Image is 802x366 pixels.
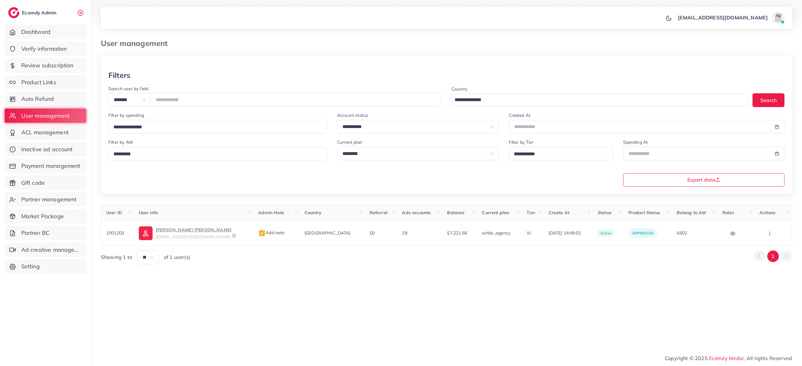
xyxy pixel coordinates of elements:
[5,159,86,173] a: Payment management
[337,112,368,118] label: Account status
[5,192,86,207] a: Partner management
[305,210,321,215] span: Country
[101,254,132,261] span: Showing 1 to
[108,147,327,160] div: Search for option
[111,122,319,132] input: Search for option
[108,112,144,118] label: Filter by spending
[21,262,40,271] span: Setting
[402,210,431,215] span: Ads accounts
[628,210,660,215] span: Product Status
[21,195,77,204] span: Partner management
[139,226,248,240] a: [PERSON_NAME] [PERSON_NAME][EMAIL_ADDRESS][DOMAIN_NAME]
[632,231,654,235] span: approved
[21,246,81,254] span: Ad creative management
[5,109,86,123] a: User management
[5,142,86,157] a: Inactive ad account
[164,254,190,261] span: of 1 user(s)
[139,210,158,215] span: User info
[370,230,375,236] span: $0
[5,58,86,73] a: Review subscription
[21,112,70,120] span: User management
[21,61,74,70] span: Review subscription
[598,230,614,237] span: active
[108,139,133,145] label: Filter by AM
[258,229,266,237] img: admin_note.cdd0b510.svg
[21,95,54,103] span: Auto Refund
[21,45,67,53] span: Verify information
[21,179,45,187] span: Gift code
[665,354,792,362] span: Copyright © 2025
[5,75,86,90] a: Product Links
[598,210,612,215] span: Status
[5,243,86,257] a: Ad creative management
[767,250,779,262] button: Go to page 1
[527,210,535,215] span: Tier
[5,176,86,190] a: Gift code
[106,210,122,215] span: User ID
[674,11,787,24] a: [EMAIL_ADDRESS][DOMAIN_NAME]avatar
[447,210,465,215] span: Balance
[101,39,173,48] h3: User management
[451,86,467,92] label: Country
[623,173,785,187] button: Export data
[258,210,284,215] span: Admin Note
[709,355,744,361] a: Ecomdy Media
[21,229,50,237] span: Partner BC
[687,177,720,182] span: Export data
[305,230,351,236] span: [GEOGRAPHIC_DATA]
[677,210,706,215] span: Belong to AM
[156,234,231,240] span: [EMAIL_ADDRESS][DOMAIN_NAME]
[402,230,407,236] span: 29
[370,210,388,215] span: Referral
[549,210,570,215] span: Create At
[744,354,792,362] span: , All rights Reserved
[139,226,153,240] img: ic-user-info.36bf1079.svg
[108,71,130,80] h3: Filters
[337,139,362,145] label: Current plan
[111,149,319,159] input: Search for option
[5,226,86,240] a: Partner BC
[5,42,86,56] a: Verify information
[512,149,605,159] input: Search for option
[21,162,81,170] span: Payment management
[759,210,775,215] span: Actions
[678,14,768,21] p: [EMAIL_ADDRESS][DOMAIN_NAME]
[447,230,467,236] span: $7,221.66
[258,230,284,235] span: Add note
[527,230,531,236] span: VI
[509,147,613,160] div: Search for option
[772,11,784,24] img: avatar
[108,85,148,92] label: Search user by field
[5,125,86,140] a: ACL management
[8,7,58,18] a: logoEcomdy Admin
[5,92,86,106] a: Auto Refund
[452,95,739,105] input: Search for option
[722,210,734,215] span: Roles
[21,78,56,86] span: Product Links
[509,112,531,118] label: Created At
[482,230,510,236] span: white_agency
[623,139,648,145] label: Spending At
[156,226,232,234] p: [PERSON_NAME] [PERSON_NAME]
[21,128,69,137] span: ACL management
[8,7,19,18] img: logo
[232,234,236,238] img: 9CAL8B2pu8EFxCJHYAAAAldEVYdGRhdGU6Y3JlYXRlADIwMjItMTItMDlUMDQ6NTg6MzkrMDA6MDBXSlgLAAAAJXRFWHRkYXR...
[5,25,86,39] a: Dashboard
[21,28,50,36] span: Dashboard
[106,230,124,236] span: 1001203
[753,93,784,107] button: Search
[451,93,747,106] div: Search for option
[677,230,687,236] span: 6602
[5,259,86,274] a: Setting
[482,210,509,215] span: Current plan
[5,209,86,224] a: Market Package
[21,212,64,220] span: Market Package
[754,250,792,262] ul: Pagination
[108,120,327,133] div: Search for option
[22,10,58,16] h2: Ecomdy Admin
[549,230,588,236] span: [DATE] 14:49:02
[21,145,73,153] span: Inactive ad account
[509,139,534,145] label: Filter by Tier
